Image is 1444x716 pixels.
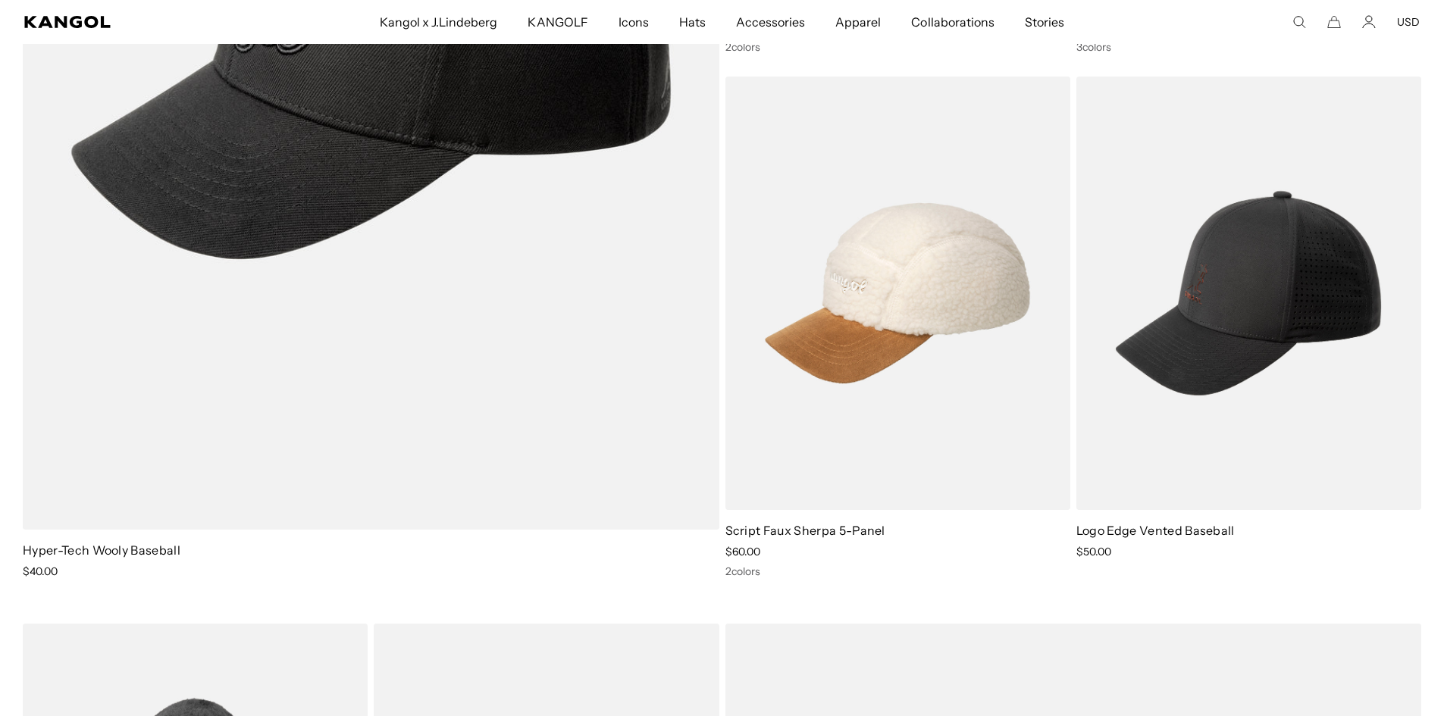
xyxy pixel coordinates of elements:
[23,542,180,558] a: Hyper-Tech Wooly Baseball
[1292,15,1306,29] summary: Search here
[725,545,760,558] span: $60.00
[725,77,1070,510] img: Script Faux Sherpa 5-Panel
[725,40,1070,54] div: 2 colors
[1076,77,1421,510] img: Logo Edge Vented Baseball
[725,523,885,538] a: Script Faux Sherpa 5-Panel
[1076,545,1111,558] span: $50.00
[1076,523,1235,538] a: Logo Edge Vented Baseball
[24,16,251,28] a: Kangol
[725,564,1070,578] div: 2 colors
[23,564,58,578] span: $40.00
[1076,40,1421,54] div: 3 colors
[1397,15,1420,29] button: USD
[1362,15,1376,29] a: Account
[1327,15,1341,29] button: Cart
